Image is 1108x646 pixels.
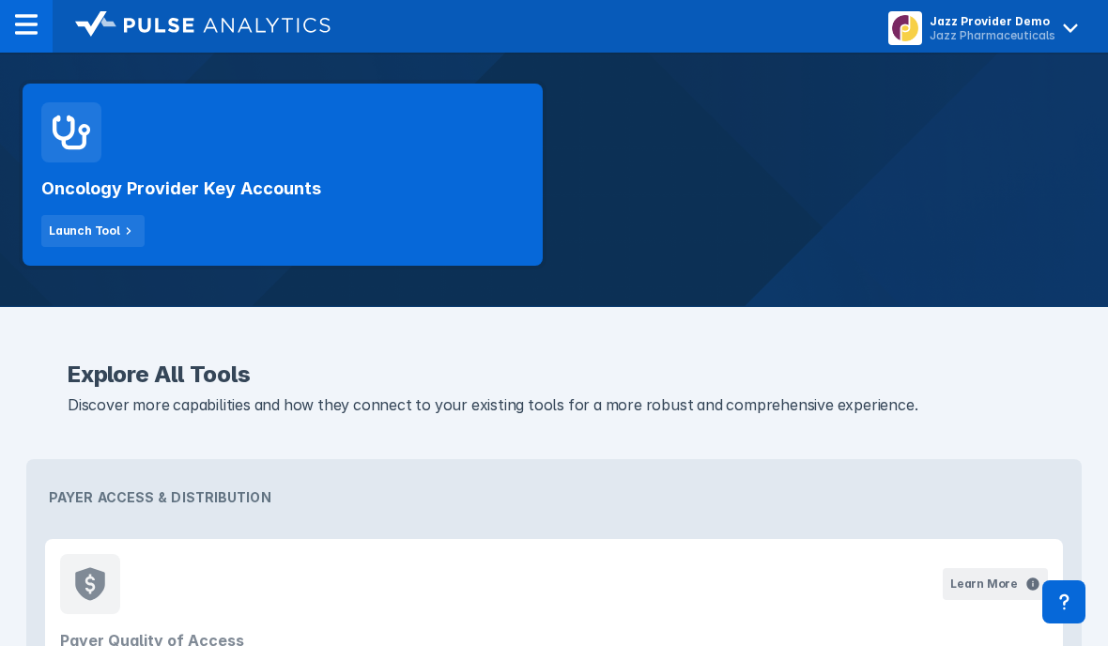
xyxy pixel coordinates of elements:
[892,15,918,41] img: menu button
[41,215,145,247] button: Launch Tool
[49,223,120,239] div: Launch Tool
[23,84,543,266] a: Oncology Provider Key AccountsLaunch Tool
[1042,580,1085,623] div: Contact Support
[68,393,1040,418] p: Discover more capabilities and how they connect to your existing tools for a more robust and comp...
[34,467,1074,528] div: Payer Access & Distribution
[75,11,331,38] img: logo
[930,28,1055,42] div: Jazz Pharmaceuticals
[53,11,331,41] a: logo
[950,576,1018,592] div: Learn More
[68,363,1040,386] h2: Explore All Tools
[943,568,1048,600] button: Learn More
[41,177,321,200] h2: Oncology Provider Key Accounts
[15,13,38,36] img: menu--horizontal.svg
[930,14,1055,28] div: Jazz Provider Demo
